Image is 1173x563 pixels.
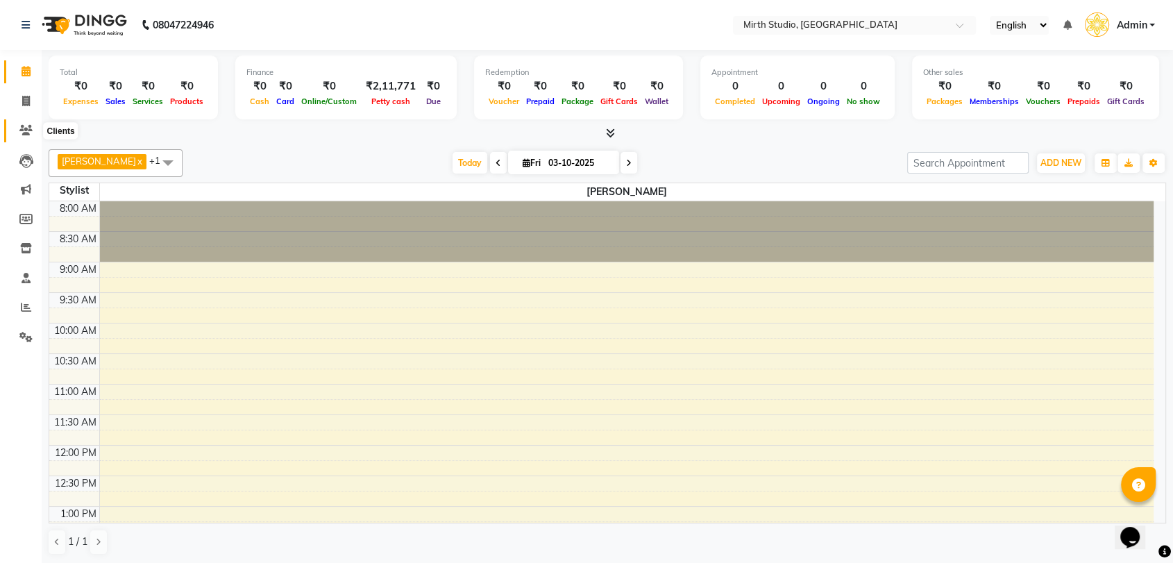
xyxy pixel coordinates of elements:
[759,96,804,106] span: Upcoming
[597,96,641,106] span: Gift Cards
[558,96,597,106] span: Package
[273,96,298,106] span: Card
[298,96,360,106] span: Online/Custom
[1037,153,1085,173] button: ADD NEW
[60,96,102,106] span: Expenses
[523,96,558,106] span: Prepaid
[519,158,544,168] span: Fri
[129,78,167,94] div: ₹0
[1104,78,1148,94] div: ₹0
[711,96,759,106] span: Completed
[149,155,171,166] span: +1
[485,67,672,78] div: Redemption
[298,78,360,94] div: ₹0
[966,78,1022,94] div: ₹0
[62,156,136,167] span: [PERSON_NAME]
[51,385,99,399] div: 11:00 AM
[641,96,672,106] span: Wallet
[167,96,207,106] span: Products
[966,96,1022,106] span: Memberships
[102,78,129,94] div: ₹0
[57,201,99,216] div: 8:00 AM
[167,78,207,94] div: ₹0
[360,78,421,94] div: ₹2,11,771
[44,123,78,140] div: Clients
[57,262,99,277] div: 9:00 AM
[1064,78,1104,94] div: ₹0
[68,535,87,549] span: 1 / 1
[923,96,966,106] span: Packages
[102,96,129,106] span: Sales
[843,96,884,106] span: No show
[641,78,672,94] div: ₹0
[923,67,1148,78] div: Other sales
[711,67,884,78] div: Appointment
[51,323,99,338] div: 10:00 AM
[49,183,99,198] div: Stylist
[129,96,167,106] span: Services
[57,232,99,246] div: 8:30 AM
[804,96,843,106] span: Ongoing
[246,96,273,106] span: Cash
[485,96,523,106] span: Voucher
[923,78,966,94] div: ₹0
[907,152,1029,174] input: Search Appointment
[1040,158,1081,168] span: ADD NEW
[52,446,99,460] div: 12:00 PM
[1064,96,1104,106] span: Prepaids
[246,67,446,78] div: Finance
[421,78,446,94] div: ₹0
[423,96,444,106] span: Due
[153,6,214,44] b: 08047224946
[1085,12,1109,37] img: Admin
[51,354,99,369] div: 10:30 AM
[35,6,130,44] img: logo
[58,507,99,521] div: 1:00 PM
[1116,18,1147,33] span: Admin
[843,78,884,94] div: 0
[136,156,142,167] a: x
[52,476,99,491] div: 12:30 PM
[544,153,614,174] input: 2025-10-03
[368,96,414,106] span: Petty cash
[246,78,273,94] div: ₹0
[558,78,597,94] div: ₹0
[1104,96,1148,106] span: Gift Cards
[485,78,523,94] div: ₹0
[597,78,641,94] div: ₹0
[523,78,558,94] div: ₹0
[759,78,804,94] div: 0
[804,78,843,94] div: 0
[273,78,298,94] div: ₹0
[60,67,207,78] div: Total
[1022,96,1064,106] span: Vouchers
[711,78,759,94] div: 0
[1022,78,1064,94] div: ₹0
[453,152,487,174] span: Today
[51,415,99,430] div: 11:30 AM
[57,293,99,308] div: 9:30 AM
[1115,507,1159,549] iframe: chat widget
[60,78,102,94] div: ₹0
[100,183,1154,201] span: [PERSON_NAME]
